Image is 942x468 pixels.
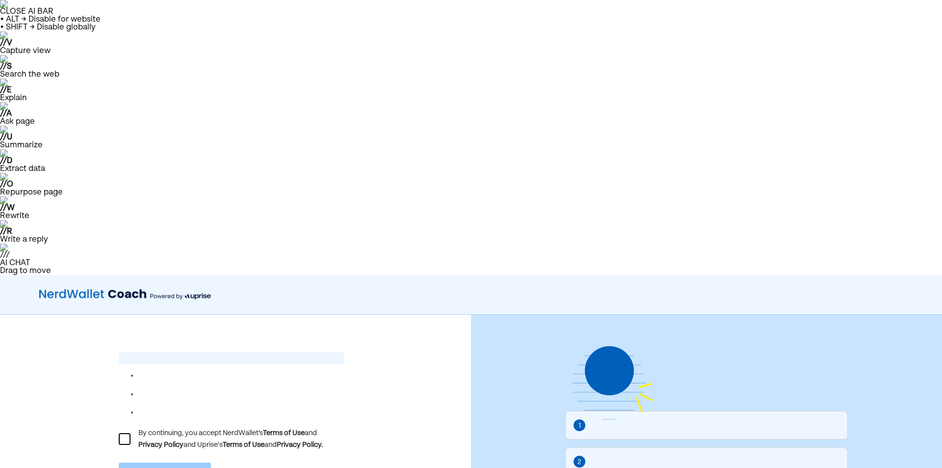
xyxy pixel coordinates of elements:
div: By continuing, you accept NerdWallet’s and and Uprise's and [138,427,344,451]
div: Privacy Policy. [277,439,323,451]
div: 2 [577,457,581,468]
div: Privacy Policy [138,439,183,451]
div: Terms of Use [263,427,305,439]
div: Terms of Use [223,439,264,451]
div: 1 [578,420,581,431]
